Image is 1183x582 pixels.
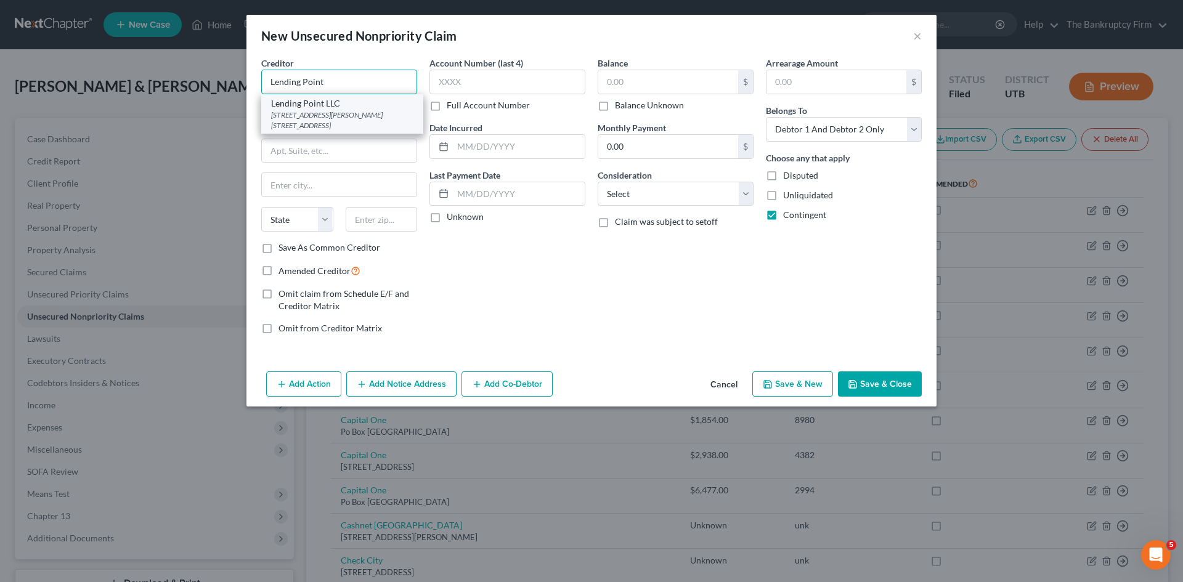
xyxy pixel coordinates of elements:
input: MM/DD/YYYY [453,182,585,206]
span: Omit from Creditor Matrix [278,323,382,333]
button: Save & Close [838,371,922,397]
label: Unknown [447,211,484,223]
button: Cancel [701,373,747,397]
div: $ [738,135,753,158]
input: 0.00 [766,70,906,94]
span: Claim was subject to setoff [615,216,718,227]
span: Contingent [783,209,826,220]
div: Lending Point LLC [271,97,413,110]
input: 0.00 [598,135,738,158]
button: Add Action [266,371,341,397]
button: Add Co-Debtor [461,371,553,397]
button: × [913,28,922,43]
button: Save & New [752,371,833,397]
span: Omit claim from Schedule E/F and Creditor Matrix [278,288,409,311]
label: Monthly Payment [598,121,666,134]
label: Last Payment Date [429,169,500,182]
button: Add Notice Address [346,371,457,397]
input: MM/DD/YYYY [453,135,585,158]
div: [STREET_ADDRESS][PERSON_NAME] [STREET_ADDRESS] [271,110,413,131]
label: Balance Unknown [615,99,684,111]
span: 5 [1166,540,1176,550]
input: Search creditor by name... [261,70,417,94]
div: $ [738,70,753,94]
label: Date Incurred [429,121,482,134]
span: Disputed [783,170,818,180]
span: Creditor [261,58,294,68]
label: Choose any that apply [766,152,850,164]
span: Unliquidated [783,190,833,200]
input: 0.00 [598,70,738,94]
input: XXXX [429,70,585,94]
label: Balance [598,57,628,70]
label: Save As Common Creditor [278,241,380,254]
label: Account Number (last 4) [429,57,523,70]
iframe: Intercom live chat [1141,540,1171,570]
span: Belongs To [766,105,807,116]
input: Apt, Suite, etc... [262,139,417,163]
span: Amended Creditor [278,265,351,276]
label: Consideration [598,169,652,182]
input: Enter city... [262,173,417,196]
div: New Unsecured Nonpriority Claim [261,27,457,44]
div: $ [906,70,921,94]
input: Enter zip... [346,207,418,232]
label: Full Account Number [447,99,530,111]
label: Arrearage Amount [766,57,838,70]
